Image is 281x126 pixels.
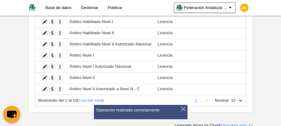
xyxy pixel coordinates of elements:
li: … [199,98,203,103]
td: Árbitro Habilitado Nivel II [66,27,154,39]
span: Federación Andaluza de Voleibol [184,5,228,11]
div: ( ) [38,98,191,103]
td: Árbitro Habilitado Nivel II Autorizado Nacional [66,39,154,50]
td: Licencia [154,61,246,72]
td: Licencia [154,27,246,39]
td: Árbitro Nivel I Autorizado Nacional [66,61,154,72]
a: Federación Andaluza de Voleibol [174,2,235,13]
td: Árbitro Nivel II [66,72,154,83]
td: Árbitro Habilitado Nivel I [66,16,154,27]
button: chat-button [3,106,20,123]
td: Licencia [154,39,246,50]
td: Licencia [154,50,246,61]
span: Mostrando del 1 al 10 [38,98,77,103]
label: Mostrar: [209,98,230,103]
a: Calcular total [79,98,102,103]
img: c2l6ZT0zMHgzMCZmcz05JnRleHQ9RFMmYmc9ZmZiMzAw.png [240,4,248,12]
div: Operación realizada correctamente [96,107,185,113]
img: Federación Andaluza de Voleibol [28,4,36,11]
td: Licencia [154,72,246,83]
a: 1 [193,98,198,103]
td: Árbitro Nivel II Autorizado a Nivel III - C [66,83,154,95]
button: × [179,104,188,114]
td: Licencia [154,83,246,95]
td: Licencia [154,16,246,27]
td: Árbitro Nivel I [66,50,154,61]
img: Oap74nFcuaE6.30x30.jpg [176,5,182,11]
